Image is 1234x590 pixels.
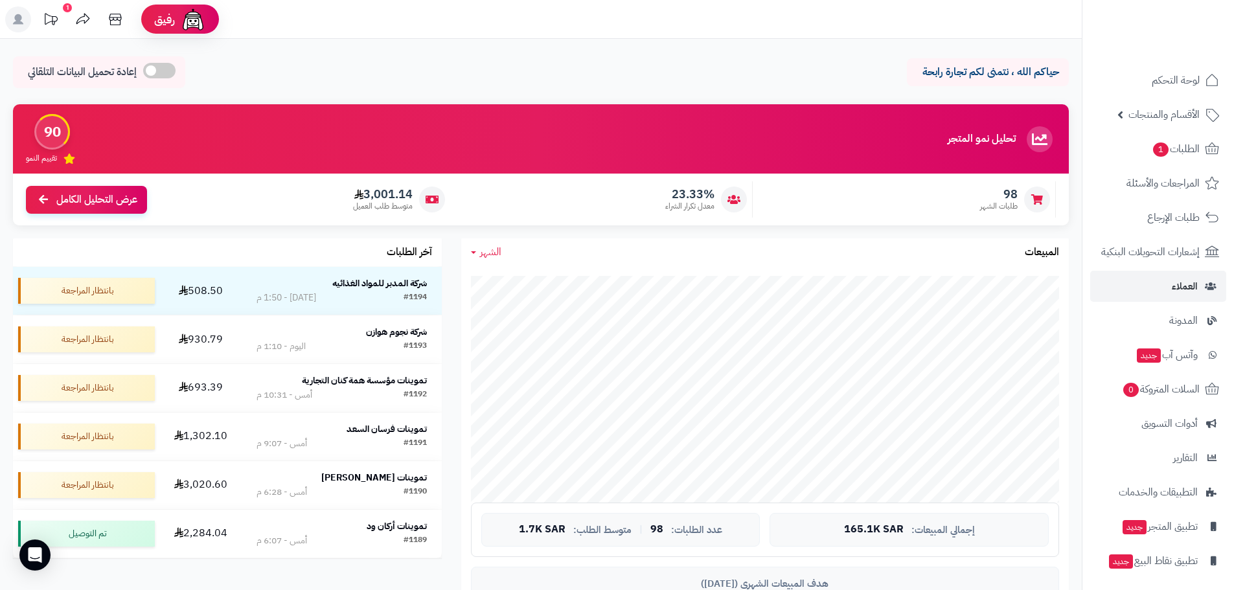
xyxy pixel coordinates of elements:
span: تطبيق نقاط البيع [1108,552,1198,570]
div: #1194 [404,291,427,304]
span: أدوات التسويق [1141,414,1198,433]
div: [DATE] - 1:50 م [257,291,316,304]
span: السلات المتروكة [1122,380,1200,398]
span: رفيق [154,12,175,27]
strong: شركة نجوم هوازن [366,325,427,339]
div: بانتظار المراجعة [18,326,155,352]
td: 1,302.10 [160,413,242,460]
div: بانتظار المراجعة [18,472,155,498]
a: أدوات التسويق [1090,408,1226,439]
div: #1189 [404,534,427,547]
span: 1.7K SAR [519,524,566,536]
span: المدونة [1169,312,1198,330]
div: أمس - 6:07 م [257,534,307,547]
a: تحديثات المنصة [34,6,67,36]
span: معدل تكرار الشراء [665,201,714,212]
span: التطبيقات والخدمات [1119,483,1198,501]
span: 0 [1123,383,1139,397]
span: العملاء [1172,277,1198,295]
span: إجمالي المبيعات: [911,525,975,536]
span: | [639,525,643,534]
span: متوسط طلب العميل [353,201,413,212]
div: Open Intercom Messenger [19,539,51,571]
td: 3,020.60 [160,461,242,509]
a: وآتس آبجديد [1090,339,1226,370]
a: العملاء [1090,271,1226,302]
div: بانتظار المراجعة [18,278,155,304]
div: اليوم - 1:10 م [257,340,306,353]
strong: تموينات مؤسسة همة كنان التجارية [302,374,427,387]
div: 1 [63,3,72,12]
div: بانتظار المراجعة [18,375,155,401]
a: عرض التحليل الكامل [26,186,147,214]
div: أمس - 6:28 م [257,486,307,499]
div: #1191 [404,437,427,450]
strong: تموينات أركان ود [367,519,427,533]
a: المدونة [1090,305,1226,336]
div: أمس - 10:31 م [257,389,312,402]
h3: تحليل نمو المتجر [948,133,1016,145]
h3: آخر الطلبات [387,247,432,258]
a: المراجعات والأسئلة [1090,168,1226,199]
span: 3,001.14 [353,187,413,201]
img: logo-2.png [1146,10,1222,37]
div: #1190 [404,486,427,499]
span: 23.33% [665,187,714,201]
td: 508.50 [160,267,242,315]
div: تم التوصيل [18,521,155,547]
span: تطبيق المتجر [1121,517,1198,536]
a: تطبيق نقاط البيعجديد [1090,545,1226,576]
div: بانتظار المراجعة [18,424,155,449]
span: جديد [1137,348,1161,363]
td: 693.39 [160,364,242,412]
a: لوحة التحكم [1090,65,1226,96]
a: طلبات الإرجاع [1090,202,1226,233]
span: طلبات الشهر [980,201,1018,212]
span: التقارير [1173,449,1198,467]
div: #1192 [404,389,427,402]
span: 1 [1153,142,1169,157]
p: حياكم الله ، نتمنى لكم تجارة رابحة [917,65,1059,80]
span: وآتس آب [1136,346,1198,364]
span: عرض التحليل الكامل [56,192,137,207]
img: ai-face.png [180,6,206,32]
a: التقارير [1090,442,1226,473]
a: الشهر [471,245,501,260]
span: متوسط الطلب: [573,525,632,536]
span: جديد [1109,554,1133,569]
h3: المبيعات [1025,247,1059,258]
strong: شركة المدبر للمواد الغذائيه [332,277,427,290]
a: التطبيقات والخدمات [1090,477,1226,508]
strong: تموينات [PERSON_NAME] [321,471,427,484]
a: الطلبات1 [1090,133,1226,165]
div: أمس - 9:07 م [257,437,307,450]
span: 165.1K SAR [844,524,904,536]
span: إعادة تحميل البيانات التلقائي [28,65,137,80]
span: 98 [650,524,663,536]
td: 930.79 [160,315,242,363]
span: المراجعات والأسئلة [1126,174,1200,192]
span: الأقسام والمنتجات [1128,106,1200,124]
span: 98 [980,187,1018,201]
a: تطبيق المتجرجديد [1090,511,1226,542]
td: 2,284.04 [160,510,242,558]
strong: تموينات فرسان السعد [347,422,427,436]
a: إشعارات التحويلات البنكية [1090,236,1226,267]
a: السلات المتروكة0 [1090,374,1226,405]
span: إشعارات التحويلات البنكية [1101,243,1200,261]
span: الطلبات [1152,140,1200,158]
span: لوحة التحكم [1152,71,1200,89]
span: جديد [1123,520,1147,534]
span: الشهر [480,244,501,260]
span: عدد الطلبات: [671,525,722,536]
div: #1193 [404,340,427,353]
span: طلبات الإرجاع [1147,209,1200,227]
span: تقييم النمو [26,153,57,164]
